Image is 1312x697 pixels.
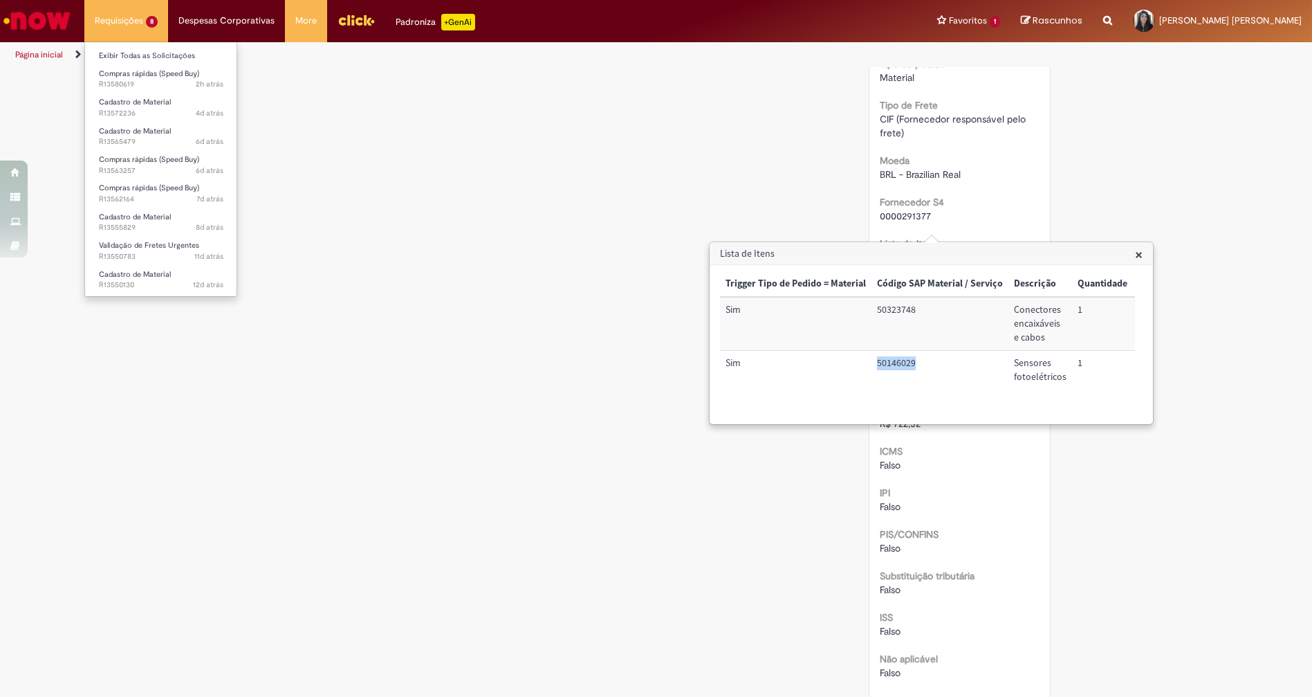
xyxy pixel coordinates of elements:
th: Descrição [1008,271,1072,297]
span: BRL - Brazilian Real [880,168,961,181]
a: Aberto R13572236 : Cadastro de Material [85,95,237,120]
td: Valor Unitário: 589,38 [1133,351,1204,404]
span: Falso [880,500,900,513]
a: Aberto R13562164 : Compras rápidas (Speed Buy) [85,181,237,206]
span: Despesas Corporativas [178,14,275,28]
td: Código SAP Material / Serviço: 50323748 [871,297,1008,350]
b: Moeda [880,154,909,167]
b: ISS [880,611,893,624]
time: 30/09/2025 10:50:09 [196,79,223,89]
td: Quantidade: 1 [1072,351,1133,404]
h3: Lista de Itens [710,243,1152,265]
span: × [1135,245,1143,264]
span: Falso [880,583,900,596]
td: Trigger Tipo de Pedido = Material: Sim [720,351,871,404]
span: 11d atrás [194,251,223,262]
time: 26/09/2025 18:37:53 [196,108,223,118]
time: 19/09/2025 11:16:34 [193,280,223,290]
span: CIF (Fornecedor responsável pelo frete) [880,113,1028,139]
th: Quantidade [1072,271,1133,297]
b: Fornecedor S4 [880,196,944,208]
a: Exibir Todas as Solicitações [85,48,237,64]
b: PIS/CONFINS [880,528,939,541]
span: R13562164 [99,194,223,205]
span: R13565479 [99,136,223,147]
span: R13580619 [99,79,223,90]
span: R13572236 [99,108,223,119]
td: Código SAP Material / Serviço: 50146029 [871,351,1008,404]
span: 4d atrás [196,108,223,118]
span: More [295,14,317,28]
div: Lista de Itens [709,242,1154,425]
span: R$ 722,32 [880,417,921,430]
span: 0000291377 [880,210,931,222]
div: Padroniza [396,14,475,30]
b: Lista de Itens [880,237,937,250]
b: Tipo de Frete [880,99,938,111]
b: IPI [880,487,890,499]
a: Aberto R13580619 : Compras rápidas (Speed Buy) [85,66,237,92]
a: Aberto R13565479 : Cadastro de Material [85,124,237,150]
span: Falso [880,542,900,554]
span: 6d atrás [196,136,223,147]
span: 12d atrás [193,280,223,290]
td: Quantidade: 1 [1072,297,1133,350]
span: Material [880,71,914,84]
span: 8d atrás [196,222,223,233]
ul: Trilhas de página [10,42,865,68]
span: R13550130 [99,280,223,291]
img: click_logo_yellow_360x200.png [338,10,375,30]
span: 1 [990,16,1000,28]
span: 2h atrás [196,79,223,89]
span: Compras rápidas (Speed Buy) [99,154,199,165]
td: Descrição: Sensores fotoelétricos [1008,351,1072,404]
span: Cadastro de Material [99,212,171,222]
span: Cadastro de Material [99,269,171,280]
a: Aberto R13550783 : Validação de Fretes Urgentes [85,238,237,264]
span: Falso [880,625,900,637]
span: Favoritos [949,14,987,28]
span: Falso [880,667,900,679]
b: Tipo de pedido [880,57,945,70]
span: R13550783 [99,251,223,262]
span: Compras rápidas (Speed Buy) [99,69,199,79]
td: Descrição: Conectores encaixáveis e cabos [1008,297,1072,350]
span: 8 [146,16,158,28]
time: 24/09/2025 10:34:49 [196,194,223,204]
td: Trigger Tipo de Pedido = Material: Sim [720,297,871,350]
th: Código SAP Material / Serviço [871,271,1008,297]
time: 24/09/2025 14:24:40 [196,165,223,176]
b: Não aplicável [880,653,938,665]
span: R13555829 [99,222,223,233]
button: Close [1135,247,1143,262]
span: 6d atrás [196,165,223,176]
b: Substituição tributária [880,570,974,582]
a: Rascunhos [1021,15,1082,28]
span: [PERSON_NAME] [PERSON_NAME] [1159,15,1302,26]
span: Cadastro de Material [99,97,171,107]
span: Cadastro de Material [99,126,171,136]
td: Valor Unitário: 132,94 [1133,297,1204,350]
a: Aberto R13555829 : Cadastro de Material [85,210,237,235]
time: 19/09/2025 13:50:11 [194,251,223,262]
time: 25/09/2025 09:42:59 [196,136,223,147]
img: ServiceNow [1,7,73,35]
ul: Requisições [84,42,237,297]
th: Valor Unitário [1133,271,1204,297]
span: Compras rápidas (Speed Buy) [99,183,199,193]
span: R13563257 [99,165,223,176]
span: Falso [880,459,900,471]
span: Validação de Fretes Urgentes [99,240,199,251]
a: Aberto R13550130 : Cadastro de Material [85,267,237,293]
th: Trigger Tipo de Pedido = Material [720,271,871,297]
span: Rascunhos [1033,14,1082,27]
span: Requisições [95,14,143,28]
a: Página inicial [15,49,63,60]
a: Aberto R13563257 : Compras rápidas (Speed Buy) [85,152,237,178]
span: 7d atrás [196,194,223,204]
time: 22/09/2025 15:15:43 [196,222,223,233]
b: ICMS [880,445,903,458]
p: +GenAi [441,14,475,30]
